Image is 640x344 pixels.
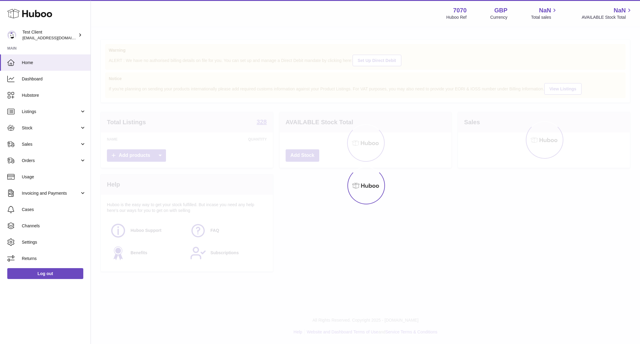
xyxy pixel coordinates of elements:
[22,109,80,115] span: Listings
[582,6,633,20] a: NaN AVAILABLE Stock Total
[22,125,80,131] span: Stock
[22,223,86,229] span: Channels
[539,6,551,15] span: NaN
[22,29,77,41] div: Test Client
[22,239,86,245] span: Settings
[22,76,86,82] span: Dashboard
[22,158,80,164] span: Orders
[614,6,626,15] span: NaN
[7,268,83,279] a: Log out
[22,60,86,66] span: Home
[582,15,633,20] span: AVAILABLE Stock Total
[22,141,80,147] span: Sales
[453,6,467,15] strong: 7070
[22,35,89,40] span: [EMAIL_ADDRESS][DOMAIN_NAME]
[22,256,86,261] span: Returns
[22,174,86,180] span: Usage
[494,6,507,15] strong: GBP
[490,15,508,20] div: Currency
[22,92,86,98] span: Hubstore
[531,6,558,20] a: NaN Total sales
[531,15,558,20] span: Total sales
[22,207,86,213] span: Cases
[446,15,467,20] div: Huboo Ref
[7,31,16,40] img: internalAdmin-7070@internal.huboo.com
[22,190,80,196] span: Invoicing and Payments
